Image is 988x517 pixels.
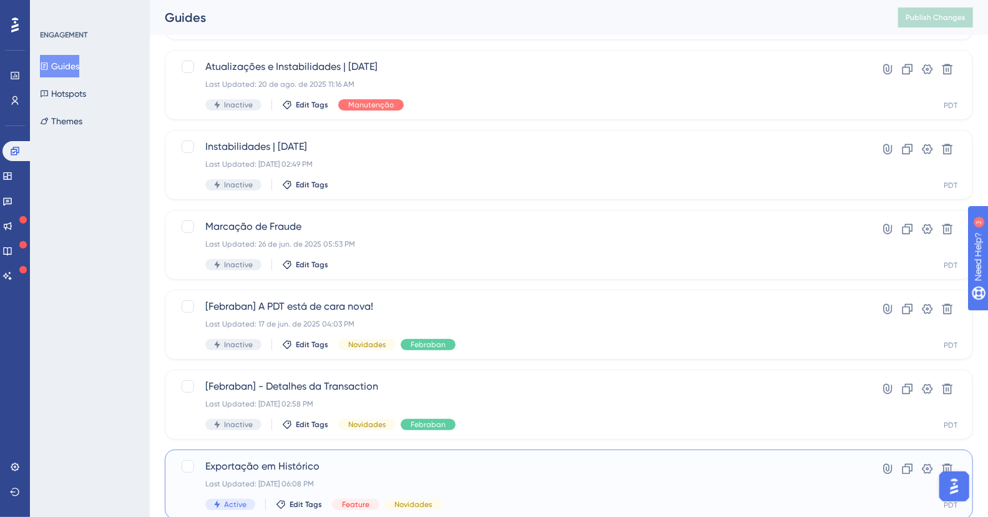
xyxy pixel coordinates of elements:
[944,180,957,190] div: PDT
[944,260,957,270] div: PDT
[290,500,322,510] span: Edit Tags
[224,500,247,510] span: Active
[296,100,328,110] span: Edit Tags
[205,379,833,394] span: [Febraban] - Detalhes da Transaction
[282,420,328,430] button: Edit Tags
[282,180,328,190] button: Edit Tags
[224,260,253,270] span: Inactive
[936,468,973,505] iframe: UserGuiding AI Assistant Launcher
[40,82,86,105] button: Hotspots
[944,500,957,510] div: PDT
[29,3,78,18] span: Need Help?
[411,340,446,350] span: Febraban
[40,110,82,132] button: Themes
[224,180,253,190] span: Inactive
[205,299,833,314] span: [Febraban] A PDT está de cara nova!
[205,79,833,89] div: Last Updated: 20 de ago. de 2025 11:16 AM
[205,139,833,154] span: Instabilidades | [DATE]
[348,420,386,430] span: Novidades
[282,340,328,350] button: Edit Tags
[944,340,957,350] div: PDT
[224,100,253,110] span: Inactive
[205,459,833,474] span: Exportação em Histórico
[944,101,957,111] div: PDT
[411,420,446,430] span: Febraban
[224,420,253,430] span: Inactive
[205,399,833,409] div: Last Updated: [DATE] 02:58 PM
[276,500,322,510] button: Edit Tags
[205,159,833,169] div: Last Updated: [DATE] 02:49 PM
[898,7,973,27] button: Publish Changes
[224,340,253,350] span: Inactive
[348,340,386,350] span: Novidades
[205,59,833,74] span: Atualizações e Instabilidades | [DATE]
[205,239,833,249] div: Last Updated: 26 de jun. de 2025 05:53 PM
[906,12,966,22] span: Publish Changes
[205,319,833,329] div: Last Updated: 17 de jun. de 2025 04:03 PM
[282,260,328,270] button: Edit Tags
[296,340,328,350] span: Edit Tags
[205,219,833,234] span: Marcação de Fraude
[165,9,867,26] div: Guides
[348,100,394,110] span: Manutenção
[282,100,328,110] button: Edit Tags
[296,420,328,430] span: Edit Tags
[40,55,79,77] button: Guides
[296,260,328,270] span: Edit Tags
[394,500,432,510] span: Novidades
[205,479,833,489] div: Last Updated: [DATE] 06:08 PM
[296,180,328,190] span: Edit Tags
[342,500,369,510] span: Feature
[944,420,957,430] div: PDT
[40,30,87,40] div: ENGAGEMENT
[87,6,90,16] div: 3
